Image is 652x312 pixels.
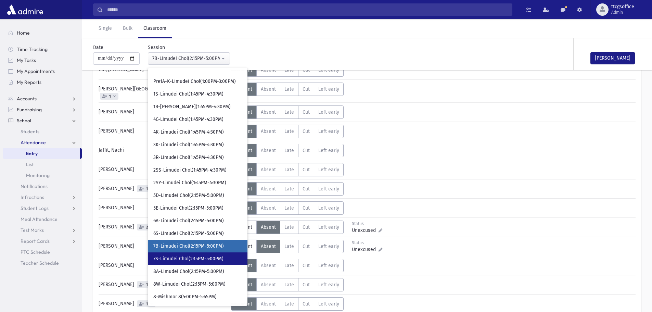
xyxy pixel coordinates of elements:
[3,181,82,192] a: Notifications
[284,167,294,173] span: Late
[611,10,634,15] span: Admin
[590,52,635,64] button: [PERSON_NAME]
[21,216,57,222] span: Meal Attendance
[153,154,224,161] span: 3R-Limudei Chol(1:45PM-4:30PM)
[352,246,379,253] span: Unexcused
[611,4,634,10] span: ttcgsoffice
[231,182,344,196] div: AttTypes
[261,109,276,115] span: Absent
[284,86,294,92] span: Late
[21,227,44,233] span: Test Marks
[26,172,50,178] span: Monitoring
[318,263,339,269] span: Left early
[152,55,220,62] div: 7B-Limudei Chol(2:15PM-5:00PM)
[261,186,276,192] span: Absent
[284,224,294,230] span: Late
[95,240,231,253] div: [PERSON_NAME]
[231,201,344,215] div: AttTypes
[231,125,344,138] div: AttTypes
[303,148,310,153] span: Cut
[318,244,339,249] span: Left early
[261,282,276,288] span: Absent
[153,205,223,212] span: 5E-Limudei Chol(2:15PM-5:00PM)
[261,148,276,153] span: Absent
[261,224,276,230] span: Absent
[3,93,82,104] a: Accounts
[231,240,344,253] div: AttTypes
[153,103,231,110] span: 1R-[PERSON_NAME](1:45PM-4:30PM)
[138,19,172,38] a: Classroom
[284,301,294,307] span: Late
[303,128,310,134] span: Cut
[17,107,42,113] span: Fundraising
[153,129,224,136] span: 4K-Limudei Chol(1:45PM-4:30PM)
[17,30,30,36] span: Home
[103,3,512,16] input: Search
[352,240,382,246] div: Status
[261,205,276,211] span: Absent
[352,221,382,227] div: Status
[95,259,231,272] div: [PERSON_NAME]
[3,66,82,77] a: My Appointments
[3,115,82,126] a: School
[3,55,82,66] a: My Tasks
[3,137,82,148] a: Attendance
[95,105,231,119] div: [PERSON_NAME]
[231,278,344,291] div: AttTypes
[145,187,149,191] span: 1
[3,203,82,214] a: Student Logs
[153,141,224,148] span: 3K-Limudei Chol(1:45PM-4:30PM)
[153,78,236,85] span: Pre1A-K-Limudei Chol(1:00PM-3:00PM)
[231,163,344,176] div: AttTypes
[231,297,344,311] div: AttTypes
[21,183,48,189] span: Notifications
[303,263,310,269] span: Cut
[3,192,82,203] a: Infractions
[303,244,310,249] span: Cut
[3,258,82,269] a: Teacher Schedule
[261,128,276,134] span: Absent
[153,268,224,275] span: 8A-Limudei Chol(2:15PM-5:00PM)
[3,159,82,170] a: List
[261,263,276,269] span: Absent
[117,19,138,38] a: Bulk
[21,238,50,244] span: Report Cards
[318,86,339,92] span: Left early
[95,163,231,176] div: [PERSON_NAME]
[26,150,38,157] span: Entry
[284,205,294,211] span: Late
[21,139,46,146] span: Attendance
[153,281,226,288] span: 8W-Limudei Chol(2:15PM-5:00PM)
[318,128,339,134] span: Left early
[21,249,50,255] span: PTC Schedule
[303,301,310,307] span: Cut
[231,83,344,96] div: AttTypes
[3,236,82,247] a: Report Cards
[153,243,224,250] span: 7B-Limudei Chol(2:15PM-5:00PM)
[318,186,339,192] span: Left early
[3,225,82,236] a: Test Marks
[231,221,344,234] div: AttTypes
[3,247,82,258] a: PTC Schedule
[261,86,276,92] span: Absent
[3,170,82,181] a: Monitoring
[95,201,231,215] div: [PERSON_NAME]
[17,68,55,74] span: My Appointments
[153,65,236,72] span: Pre1A-A-Limudei Chol(1:00PM-3:00PM)
[303,109,310,115] span: Cut
[303,167,310,173] span: Cut
[318,167,339,173] span: Left early
[231,144,344,157] div: AttTypes
[231,259,344,272] div: AttTypes
[318,148,339,153] span: Left early
[3,27,82,38] a: Home
[261,167,276,173] span: Absent
[145,283,149,287] span: 1
[284,186,294,192] span: Late
[21,205,49,211] span: Student Logs
[284,109,294,115] span: Late
[21,260,59,266] span: Teacher Schedule
[3,44,82,55] a: Time Tracking
[153,179,226,186] span: 2SY-Limudei Chol(1:45PM-4:30PM)
[3,214,82,225] a: Meal Attendance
